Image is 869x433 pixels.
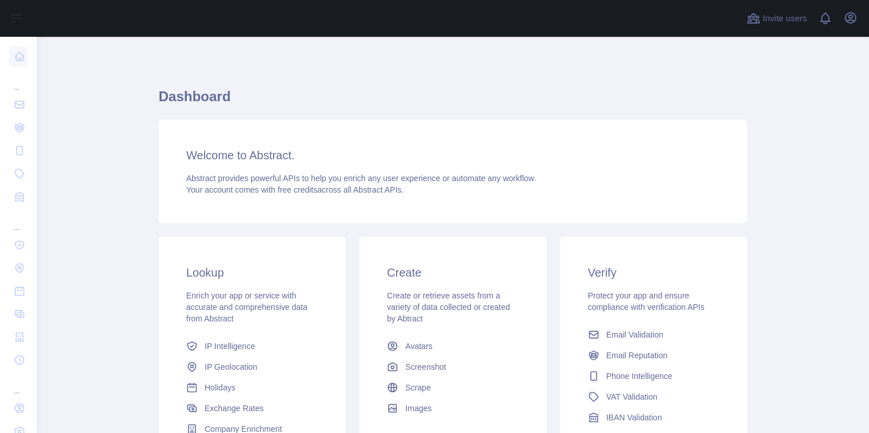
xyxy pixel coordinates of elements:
[205,340,255,352] span: IP Intelligence
[387,291,510,323] span: Create or retrieve assets from a variety of data collected or created by Abtract
[382,398,523,419] a: Images
[583,386,724,407] a: VAT Validation
[583,345,724,366] a: Email Reputation
[387,265,518,281] h3: Create
[588,291,705,312] span: Protect your app and ensure compliance with verification APIs
[186,291,307,323] span: Enrich your app or service with accurate and comprehensive data from Abstract
[186,265,318,281] h3: Lookup
[606,391,657,403] span: VAT Validation
[182,357,322,377] a: IP Geolocation
[405,361,446,373] span: Screenshot
[382,377,523,398] a: Scrape
[405,340,432,352] span: Avatars
[382,336,523,357] a: Avatars
[186,185,403,194] span: Your account comes with across all Abstract APIs.
[186,174,536,183] span: Abstract provides powerful APIs to help you enrich any user experience or automate any workflow.
[606,412,662,423] span: IBAN Validation
[606,350,668,361] span: Email Reputation
[278,185,317,194] span: free credits
[583,407,724,428] a: IBAN Validation
[205,403,264,414] span: Exchange Rates
[382,357,523,377] a: Screenshot
[186,147,720,163] h3: Welcome to Abstract.
[205,361,257,373] span: IP Geolocation
[583,366,724,386] a: Phone Intelligence
[744,9,809,28] button: Invite users
[182,377,322,398] a: Holidays
[405,382,430,393] span: Scrape
[182,398,322,419] a: Exchange Rates
[606,329,663,340] span: Email Validation
[9,209,28,232] div: ...
[205,382,236,393] span: Holidays
[763,12,807,25] span: Invite users
[606,370,672,382] span: Phone Intelligence
[588,265,720,281] h3: Verify
[583,324,724,345] a: Email Validation
[405,403,432,414] span: Images
[182,336,322,357] a: IP Intelligence
[9,373,28,396] div: ...
[159,87,747,115] h1: Dashboard
[9,69,28,92] div: ...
